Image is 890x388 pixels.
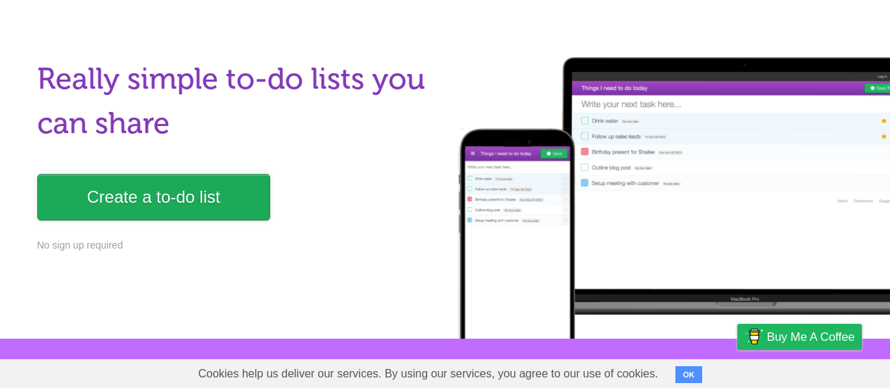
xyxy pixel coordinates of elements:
p: No sign up required [37,238,437,253]
img: Buy me a coffee [744,325,763,349]
button: OK [675,366,703,383]
span: Cookies help us deliver our services. By using our services, you agree to our use of cookies. [184,360,673,388]
a: Buy me a coffee [737,324,862,350]
a: Create a to-do list [37,174,270,220]
span: Buy me a coffee [767,325,855,349]
h1: Really simple to-do lists you can share [37,57,437,146]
